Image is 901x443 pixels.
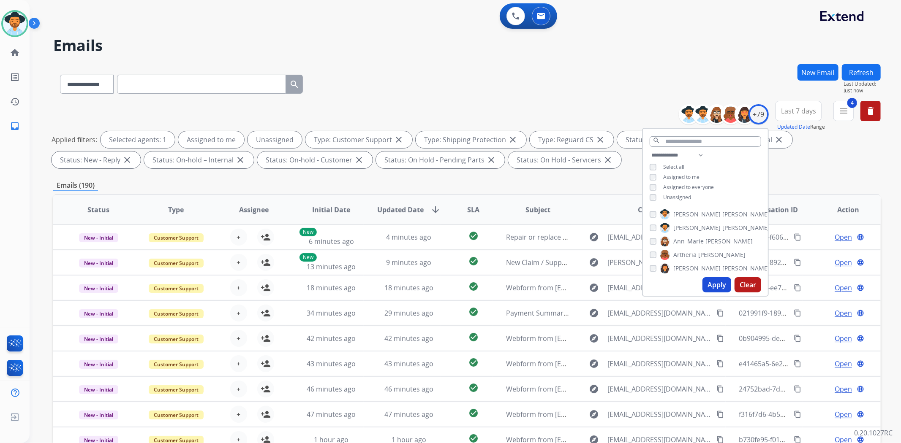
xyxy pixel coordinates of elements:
[79,385,118,394] span: New - Initial
[595,135,605,145] mat-icon: close
[354,155,364,165] mat-icon: close
[430,205,441,215] mat-icon: arrow_downward
[376,151,505,168] div: Status: On Hold - Pending Parts
[468,408,479,418] mat-icon: check_circle
[468,256,479,266] mat-icon: check_circle
[735,277,761,292] button: Clear
[716,335,724,342] mat-icon: content_copy
[835,283,852,293] span: Open
[384,334,433,343] span: 42 minutes ago
[607,409,711,419] span: [EMAIL_ADDRESS][DOMAIN_NAME]
[673,251,697,259] span: Artheria
[739,359,870,368] span: e41465a5-6e29-4692-9518-2bb324d253c7
[525,205,550,215] span: Subject
[833,101,854,121] button: 4
[653,137,660,144] mat-icon: search
[149,309,204,318] span: Customer Support
[384,410,433,419] span: 47 minutes ago
[384,359,433,368] span: 43 minutes ago
[299,253,317,262] p: New
[722,224,770,232] span: [PERSON_NAME]
[506,258,606,267] span: New Claim / Supporting Photos
[835,409,852,419] span: Open
[467,205,479,215] span: SLA
[844,87,881,94] span: Just now
[702,277,731,292] button: Apply
[506,334,698,343] span: Webform from [EMAIL_ADDRESS][DOMAIN_NAME] on [DATE]
[607,232,711,242] span: [EMAIL_ADDRESS][DOMAIN_NAME]
[468,281,479,292] mat-icon: check_circle
[299,228,317,236] p: New
[239,205,269,215] span: Assignee
[248,131,302,148] div: Unassigned
[857,309,864,317] mat-icon: language
[744,205,798,215] span: Conversation ID
[79,360,118,369] span: New - Initial
[673,237,704,246] span: Ann_Marie
[638,205,671,215] span: Customer
[261,359,271,369] mat-icon: person_add
[289,79,299,89] mat-icon: search
[79,335,118,343] span: New - Initial
[79,309,118,318] span: New - Initial
[857,259,864,266] mat-icon: language
[589,384,599,394] mat-icon: explore
[416,131,526,148] div: Type: Shipping Protection
[857,233,864,241] mat-icon: language
[777,123,825,130] span: Range
[794,259,801,266] mat-icon: content_copy
[178,131,244,148] div: Assigned to me
[384,384,433,394] span: 46 minutes ago
[673,210,721,219] span: [PERSON_NAME]
[52,151,141,168] div: Status: New - Reply
[230,381,247,397] button: +
[722,210,770,219] span: [PERSON_NAME]
[305,131,412,148] div: Type: Customer Support
[607,384,711,394] span: [EMAIL_ADDRESS][DOMAIN_NAME]
[261,283,271,293] mat-icon: person_add
[307,308,356,318] span: 34 minutes ago
[607,308,711,318] span: [EMAIL_ADDRESS][DOMAIN_NAME]
[257,151,373,168] div: Status: On-hold - Customer
[857,360,864,367] mat-icon: language
[508,151,621,168] div: Status: On Hold - Servicers
[230,406,247,423] button: +
[168,205,184,215] span: Type
[468,332,479,342] mat-icon: check_circle
[716,385,724,393] mat-icon: content_copy
[589,257,599,267] mat-icon: explore
[307,283,356,292] span: 18 minutes ago
[10,97,20,107] mat-icon: history
[506,384,698,394] span: Webform from [EMAIL_ADDRESS][DOMAIN_NAME] on [DATE]
[607,333,711,343] span: [EMAIL_ADDRESS][DOMAIN_NAME]
[506,410,698,419] span: Webform from [EMAIL_ADDRESS][DOMAIN_NAME] on [DATE]
[530,131,614,148] div: Type: Reguard CS
[838,106,849,116] mat-icon: menu
[776,101,822,121] button: Last 7 days
[835,232,852,242] span: Open
[261,384,271,394] mat-icon: person_add
[309,237,354,246] span: 6 minutes ago
[607,359,711,369] span: [EMAIL_ADDRESS][DOMAIN_NAME]
[794,385,801,393] mat-icon: content_copy
[705,237,753,246] span: [PERSON_NAME]
[589,308,599,318] mat-icon: explore
[847,98,857,108] span: 4
[307,334,356,343] span: 42 minutes ago
[79,411,118,419] span: New - Initial
[617,131,700,148] div: Status: Open - All
[307,359,356,368] span: 43 minutes ago
[781,109,816,113] span: Last 7 days
[149,385,204,394] span: Customer Support
[835,308,852,318] span: Open
[468,383,479,393] mat-icon: check_circle
[53,180,98,191] p: Emails (190)
[237,257,240,267] span: +
[589,232,599,242] mat-icon: explore
[794,284,801,292] mat-icon: content_copy
[607,283,711,293] span: [EMAIL_ADDRESS][DOMAIN_NAME]
[749,104,769,124] div: +79
[663,184,714,191] span: Assigned to everyone
[307,262,356,271] span: 13 minutes ago
[506,283,698,292] span: Webform from [EMAIL_ADDRESS][DOMAIN_NAME] on [DATE]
